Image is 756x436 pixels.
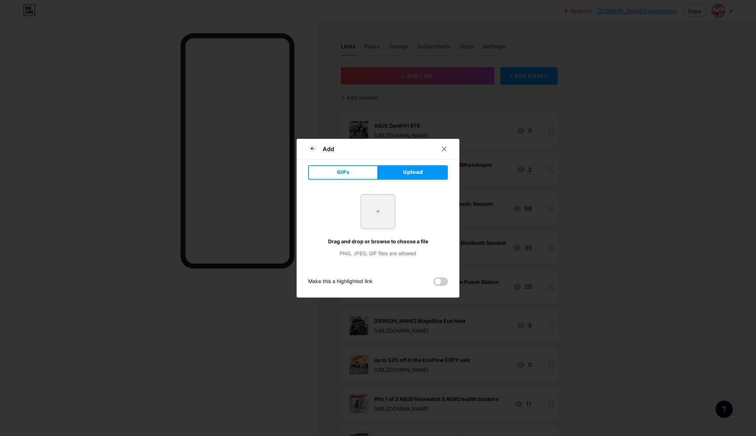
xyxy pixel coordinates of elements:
[323,145,334,153] div: Add
[337,168,349,176] span: GIFs
[403,168,423,176] span: Upload
[308,249,448,257] div: PNG, JPEG, GIF files are allowed
[308,238,448,245] div: Drag and drop or browse to choose a file
[308,277,373,286] div: Make this a highlighted link
[378,165,448,180] button: Upload
[308,165,378,180] button: GIFs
